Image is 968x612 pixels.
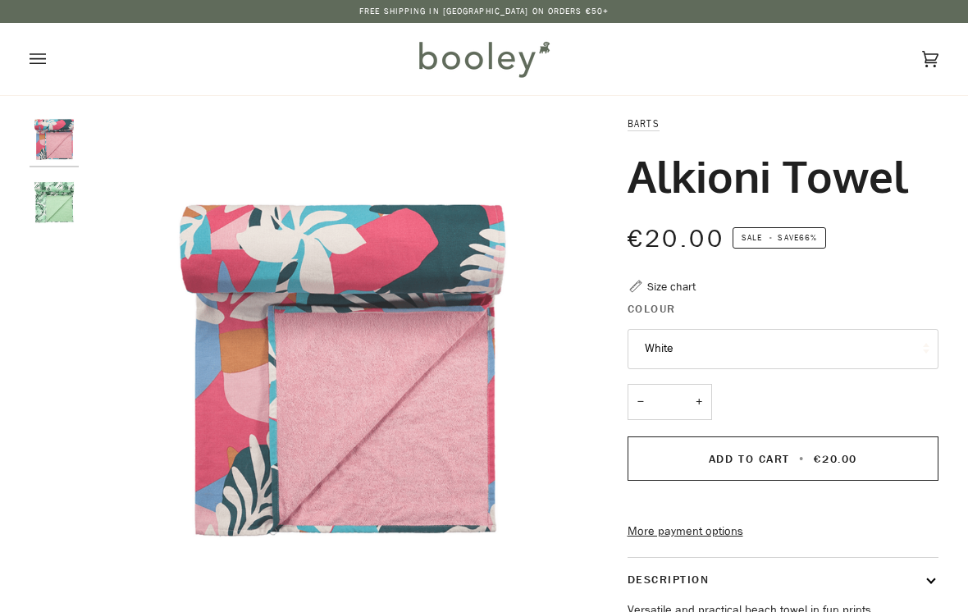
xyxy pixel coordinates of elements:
[628,222,724,256] span: €20.00
[628,384,654,421] button: −
[686,384,712,421] button: +
[628,558,939,601] button: Description
[30,177,79,226] img: Barts Alkioni Towel Green - Booley Galway
[628,436,939,481] button: Add to Cart • €20.00
[30,23,79,95] button: Open menu
[799,231,817,244] span: 66%
[742,231,762,244] span: Sale
[30,115,79,164] img: Barts Alkioni Towel White - Booley Galway
[628,384,712,421] input: Quantity
[628,116,660,130] a: Barts
[794,451,810,467] span: •
[628,523,939,541] a: More payment options
[628,329,939,369] button: White
[412,35,555,83] img: Booley
[628,300,676,317] span: Colour
[647,278,696,295] div: Size chart
[628,148,908,203] h1: Alkioni Towel
[709,451,790,467] span: Add to Cart
[733,227,826,249] span: Save
[359,5,609,18] p: Free Shipping in [GEOGRAPHIC_DATA] on Orders €50+
[765,231,778,244] em: •
[814,451,856,467] span: €20.00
